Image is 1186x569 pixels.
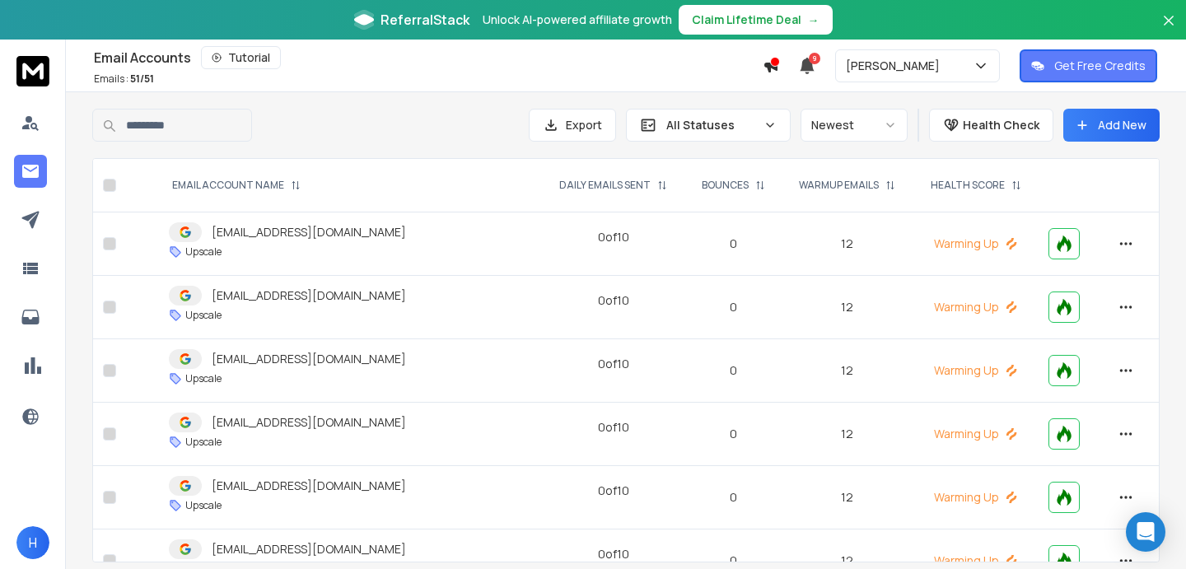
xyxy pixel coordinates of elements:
[598,419,629,436] div: 0 of 10
[94,72,154,86] p: Emails :
[1020,49,1157,82] button: Get Free Credits
[782,276,913,339] td: 12
[695,299,772,315] p: 0
[483,12,672,28] p: Unlock AI-powered affiliate growth
[1063,109,1160,142] button: Add New
[666,117,757,133] p: All Statuses
[923,553,1029,569] p: Warming Up
[212,414,406,431] p: [EMAIL_ADDRESS][DOMAIN_NAME]
[130,72,154,86] span: 51 / 51
[598,292,629,309] div: 0 of 10
[201,46,281,69] button: Tutorial
[808,12,819,28] span: →
[598,546,629,562] div: 0 of 10
[212,224,406,240] p: [EMAIL_ADDRESS][DOMAIN_NAME]
[559,179,651,192] p: DAILY EMAILS SENT
[923,362,1029,379] p: Warming Up
[929,109,1053,142] button: Health Check
[695,236,772,252] p: 0
[381,10,469,30] span: ReferralStack
[1054,58,1146,74] p: Get Free Credits
[212,541,406,557] p: [EMAIL_ADDRESS][DOMAIN_NAME]
[598,483,629,499] div: 0 of 10
[1158,10,1179,49] button: Close banner
[695,553,772,569] p: 0
[212,478,406,494] p: [EMAIL_ADDRESS][DOMAIN_NAME]
[782,466,913,529] td: 12
[185,372,222,385] p: Upscale
[702,179,749,192] p: BOUNCES
[801,109,908,142] button: Newest
[923,426,1029,442] p: Warming Up
[799,179,879,192] p: WARMUP EMAILS
[598,229,629,245] div: 0 of 10
[695,489,772,506] p: 0
[931,179,1005,192] p: HEALTH SCORE
[782,339,913,403] td: 12
[782,212,913,276] td: 12
[695,426,772,442] p: 0
[679,5,833,35] button: Claim Lifetime Deal→
[923,299,1029,315] p: Warming Up
[1126,512,1165,552] div: Open Intercom Messenger
[529,109,616,142] button: Export
[782,403,913,466] td: 12
[16,526,49,559] button: H
[172,179,301,192] div: EMAIL ACCOUNT NAME
[212,351,406,367] p: [EMAIL_ADDRESS][DOMAIN_NAME]
[923,236,1029,252] p: Warming Up
[185,245,222,259] p: Upscale
[923,489,1029,506] p: Warming Up
[963,117,1039,133] p: Health Check
[846,58,946,74] p: [PERSON_NAME]
[185,309,222,322] p: Upscale
[185,499,222,512] p: Upscale
[695,362,772,379] p: 0
[185,436,222,449] p: Upscale
[94,46,763,69] div: Email Accounts
[598,356,629,372] div: 0 of 10
[212,287,406,304] p: [EMAIL_ADDRESS][DOMAIN_NAME]
[809,53,820,64] span: 9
